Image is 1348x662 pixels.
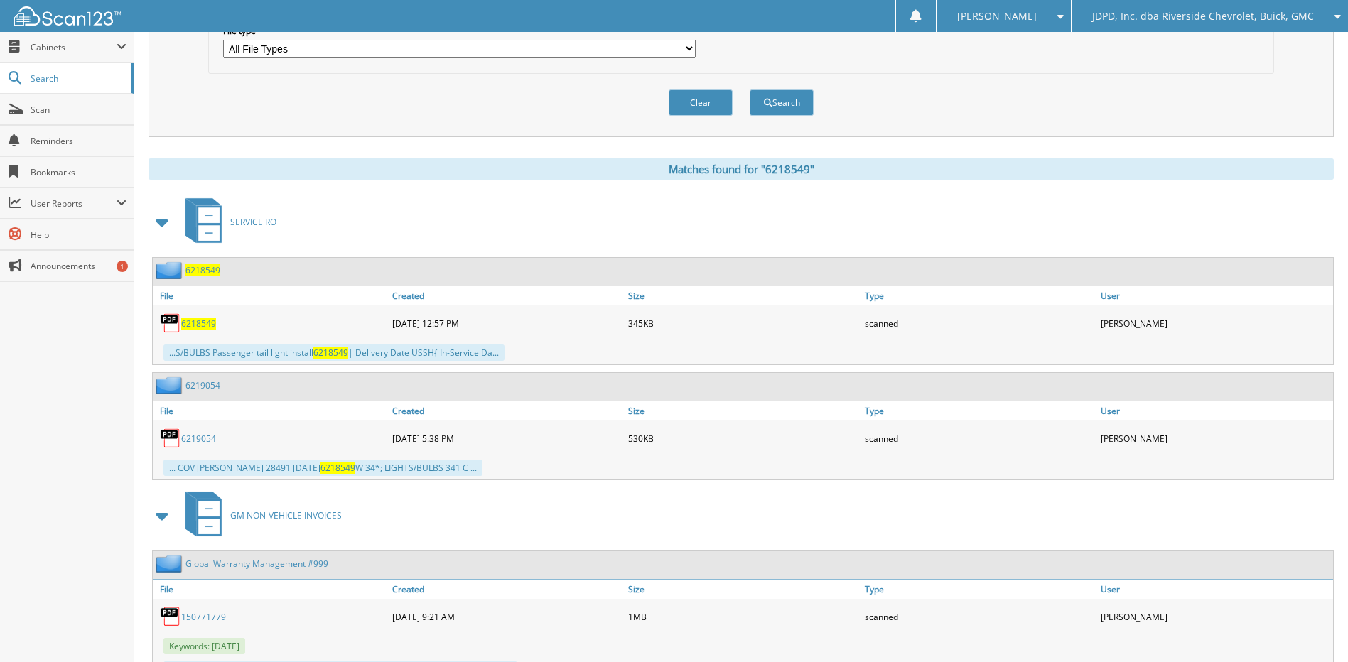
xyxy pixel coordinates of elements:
a: Size [625,401,861,420]
a: Created [389,401,625,420]
div: scanned [861,602,1097,631]
div: [DATE] 12:57 PM [389,309,625,337]
a: GM NON-VEHICLE INVOICES [177,487,342,543]
a: 6218549 [185,264,220,276]
div: ...S/BULBS Passenger tail light install | Delivery Date USSH{ In-Service Da... [163,344,505,361]
a: Created [389,286,625,305]
span: [PERSON_NAME] [957,12,1037,21]
div: 1MB [625,602,861,631]
div: scanned [861,309,1097,337]
button: Clear [669,89,733,116]
div: 530KB [625,424,861,452]
a: 6219054 [181,433,216,445]
span: Reminders [31,135,126,147]
a: Global Warranty Management #999 [185,558,328,570]
div: [PERSON_NAME] [1097,309,1333,337]
a: File [153,401,389,420]
div: [PERSON_NAME] [1097,602,1333,631]
a: Type [861,580,1097,599]
span: Cabinets [31,41,117,53]
span: Scan [31,104,126,116]
a: Size [625,580,861,599]
img: PDF.png [160,313,181,334]
span: Help [31,229,126,241]
span: GM NON-VEHICLE INVOICES [230,509,342,521]
a: 6219054 [185,379,220,391]
a: File [153,286,389,305]
a: 6218549 [181,318,216,330]
a: File [153,580,389,599]
div: 1 [117,261,128,272]
span: Bookmarks [31,166,126,178]
span: SERVICE RO [230,216,276,228]
img: folder2.png [156,376,185,394]
img: folder2.png [156,555,185,573]
div: [DATE] 9:21 AM [389,602,625,631]
span: User Reports [31,197,117,210]
a: User [1097,401,1333,420]
span: Keywords: [DATE] [163,638,245,654]
img: PDF.png [160,606,181,627]
div: 345KB [625,309,861,337]
a: SERVICE RO [177,194,276,250]
div: ... COV [PERSON_NAME] 28491 [DATE] W 34*; LIGHTS/BULBS 341 C ... [163,460,482,476]
a: User [1097,286,1333,305]
span: Search [31,72,124,85]
div: scanned [861,424,1097,452]
span: 6218549 [313,347,348,359]
img: PDF.png [160,428,181,449]
span: JDPD, Inc. dba Riverside Chevrolet, Buick, GMC [1092,12,1314,21]
span: Announcements [31,260,126,272]
img: scan123-logo-white.svg [14,6,121,26]
div: Matches found for "6218549" [149,158,1334,180]
button: Search [750,89,814,116]
a: Created [389,580,625,599]
span: 6218549 [320,462,355,474]
a: Type [861,286,1097,305]
a: 150771779 [181,611,226,623]
a: User [1097,580,1333,599]
div: [PERSON_NAME] [1097,424,1333,452]
a: Size [625,286,861,305]
div: [DATE] 5:38 PM [389,424,625,452]
img: folder2.png [156,261,185,279]
a: Type [861,401,1097,420]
